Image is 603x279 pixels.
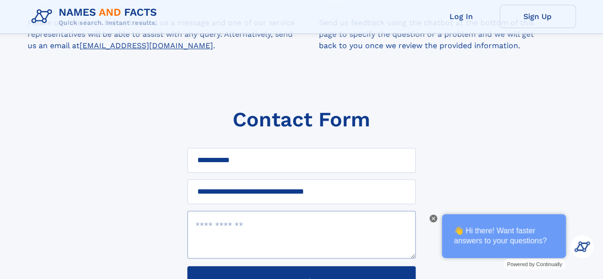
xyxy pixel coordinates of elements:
img: Close [431,217,435,220]
img: Logo Names and Facts [28,4,165,30]
div: Send us feedback using the chatbot at the bottom of this page to specify the question or a proble... [319,17,576,52]
a: Sign Up [500,5,576,28]
div: Please use the form below to send us a message and one of our service representatives will be abl... [28,17,319,52]
span: Powered by Continually [507,261,562,267]
a: Powered by Continually [503,259,566,269]
div: 👋 Hi there! Want faster answers to your questions? [442,214,566,258]
h1: Contact Form [233,108,370,131]
a: Log In [423,5,500,28]
img: Kevin [571,235,593,258]
a: [EMAIL_ADDRESS][DOMAIN_NAME] [80,41,213,50]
